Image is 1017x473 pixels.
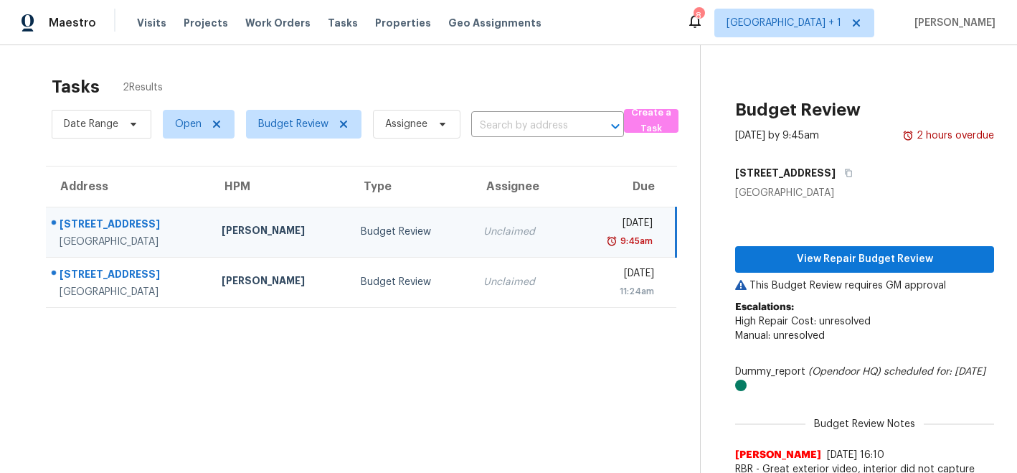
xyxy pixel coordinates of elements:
i: scheduled for: [DATE] [884,367,985,377]
div: [GEOGRAPHIC_DATA] [60,235,199,249]
th: Type [349,167,471,207]
span: High Repair Cost: unresolved [735,317,871,327]
span: Create a Task [631,105,672,138]
div: 9:45am [618,234,653,248]
h2: Tasks [52,80,100,94]
div: [GEOGRAPHIC_DATA] [60,285,199,299]
span: Work Orders [245,16,311,30]
span: Budget Review Notes [805,417,924,431]
span: Manual: unresolved [735,331,825,341]
div: [DATE] by 9:45am [735,128,819,143]
h2: Budget Review [735,103,861,117]
span: Date Range [64,117,118,131]
span: Assignee [385,117,427,131]
img: Overdue Alarm Icon [902,128,914,143]
div: [DATE] [581,266,654,284]
div: [PERSON_NAME] [222,223,338,241]
span: Tasks [328,18,358,28]
div: 2 hours overdue [914,128,994,143]
button: Create a Task [624,109,679,133]
span: Geo Assignments [448,16,541,30]
span: 2 Results [123,80,163,95]
div: Budget Review [361,275,460,289]
span: View Repair Budget Review [747,250,983,268]
span: [PERSON_NAME] [735,448,821,462]
div: 8 [694,9,704,23]
b: Escalations: [735,302,794,312]
th: Assignee [472,167,569,207]
input: Search by address [471,115,584,137]
th: Due [569,167,676,207]
p: This Budget Review requires GM approval [735,278,994,293]
div: [STREET_ADDRESS] [60,267,199,285]
div: Unclaimed [483,275,558,289]
div: Unclaimed [483,225,558,239]
div: [PERSON_NAME] [222,273,338,291]
span: Properties [375,16,431,30]
span: Projects [184,16,228,30]
span: [DATE] 16:10 [827,450,884,460]
th: Address [46,167,210,207]
span: Maestro [49,16,96,30]
div: [STREET_ADDRESS] [60,217,199,235]
button: View Repair Budget Review [735,246,994,273]
h5: [STREET_ADDRESS] [735,166,836,180]
span: Open [175,117,202,131]
img: Overdue Alarm Icon [606,234,618,248]
i: (Opendoor HQ) [808,367,881,377]
div: Budget Review [361,225,460,239]
span: Budget Review [258,117,328,131]
div: 11:24am [581,284,654,299]
button: Open [605,116,625,136]
div: [GEOGRAPHIC_DATA] [735,186,994,200]
span: [PERSON_NAME] [909,16,995,30]
button: Copy Address [836,160,855,186]
div: [DATE] [581,216,653,234]
span: [GEOGRAPHIC_DATA] + 1 [727,16,841,30]
span: Visits [137,16,166,30]
div: Dummy_report [735,365,994,393]
th: HPM [210,167,349,207]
